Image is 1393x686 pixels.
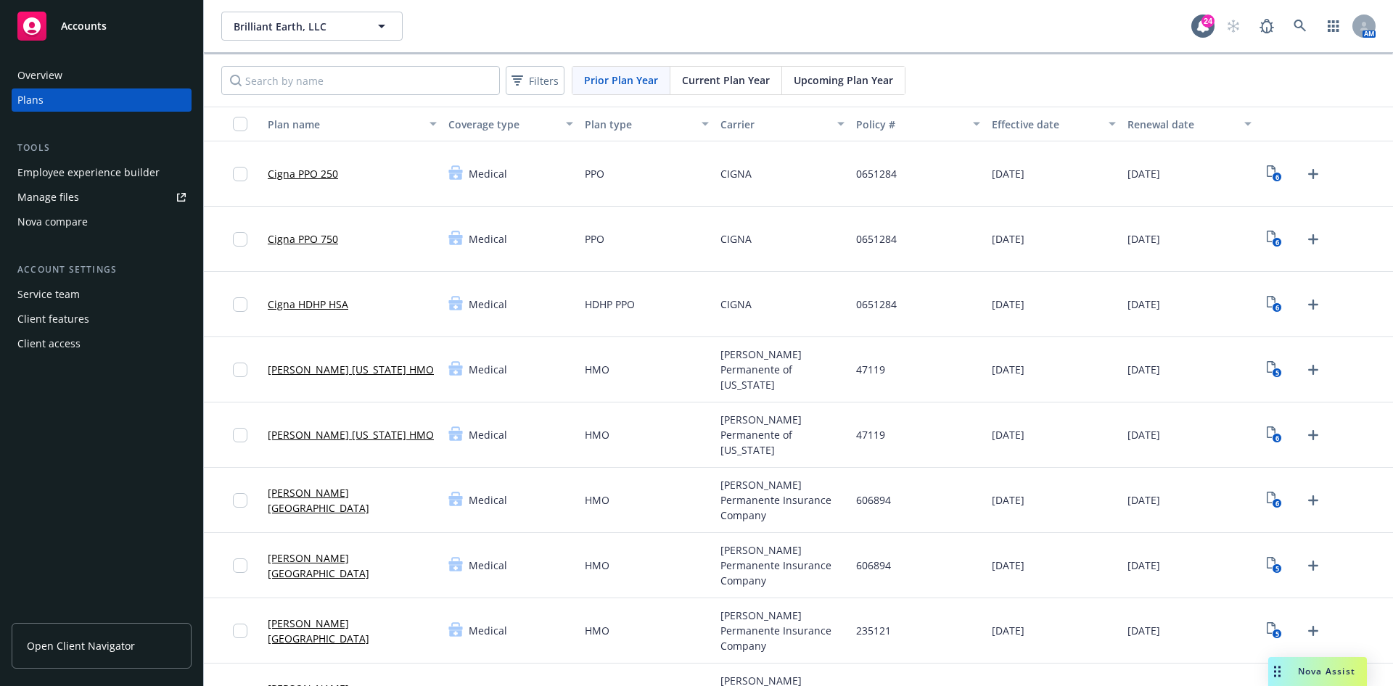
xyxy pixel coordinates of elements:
a: [PERSON_NAME] [GEOGRAPHIC_DATA] [268,616,437,646]
span: [DATE] [992,623,1024,638]
span: 47119 [856,362,885,377]
div: Tools [12,141,192,155]
span: Medical [469,362,507,377]
input: Toggle Row Selected [233,493,247,508]
span: Accounts [61,20,107,32]
span: Brilliant Earth, LLC [234,19,359,34]
button: Effective date [986,107,1122,141]
a: Manage files [12,186,192,209]
span: 0651284 [856,231,897,247]
a: Report a Bug [1252,12,1281,41]
a: View Plan Documents [1263,162,1286,186]
span: [DATE] [992,362,1024,377]
text: 6 [1275,238,1279,247]
span: PPO [585,231,604,247]
span: [DATE] [992,297,1024,312]
span: Upcoming Plan Year [794,73,893,88]
div: Nova compare [17,210,88,234]
span: Medical [469,558,507,573]
input: Toggle Row Selected [233,297,247,312]
a: [PERSON_NAME] [US_STATE] HMO [268,362,434,377]
a: Upload Plan Documents [1302,358,1325,381]
span: Open Client Navigator [27,638,135,653]
a: Service team [12,283,192,306]
text: 6 [1275,303,1279,313]
a: Cigna PPO 250 [268,166,338,181]
div: Plan name [268,117,421,132]
div: Client features [17,307,89,331]
div: Manage files [17,186,79,209]
a: Accounts [12,6,192,46]
button: Carrier [715,107,850,141]
span: [DATE] [1127,362,1160,377]
a: Cigna HDHP HSA [268,297,348,312]
div: Plan type [585,117,693,132]
a: View Plan Documents [1263,619,1286,642]
span: 606894 [856,492,891,508]
a: Employee experience builder [12,161,192,184]
text: 6 [1275,173,1279,182]
span: [PERSON_NAME] Permanente Insurance Company [720,477,845,523]
span: Medical [469,492,507,508]
input: Toggle Row Selected [233,363,247,377]
span: Prior Plan Year [584,73,658,88]
a: Upload Plan Documents [1302,228,1325,251]
a: Upload Plan Documents [1302,162,1325,186]
div: Service team [17,283,80,306]
a: Client features [12,307,192,331]
a: View Plan Documents [1263,554,1286,577]
div: Renewal date [1127,117,1236,132]
div: Plans [17,88,44,112]
span: [DATE] [1127,492,1160,508]
input: Search by name [221,66,500,95]
span: CIGNA [720,166,752,181]
input: Toggle Row Selected [233,624,247,638]
span: CIGNA [720,231,752,247]
span: [PERSON_NAME] Permanente Insurance Company [720,542,845,588]
span: [DATE] [992,558,1024,573]
a: Overview [12,64,192,87]
span: 235121 [856,623,891,638]
a: Cigna PPO 750 [268,231,338,247]
div: Account settings [12,263,192,277]
span: HMO [585,427,609,442]
span: PPO [585,166,604,181]
span: [DATE] [1127,623,1160,638]
text: 6 [1275,434,1279,443]
span: [DATE] [1127,231,1160,247]
span: Nova Assist [1298,665,1355,677]
a: [PERSON_NAME] [GEOGRAPHIC_DATA] [268,550,437,581]
span: Medical [469,623,507,638]
a: Plans [12,88,192,112]
a: View Plan Documents [1263,358,1286,381]
a: Upload Plan Documents [1302,423,1325,447]
input: Toggle Row Selected [233,428,247,442]
a: Upload Plan Documents [1302,554,1325,577]
input: Toggle Row Selected [233,558,247,573]
a: Upload Plan Documents [1302,489,1325,512]
span: Medical [469,297,507,312]
span: HMO [585,558,609,573]
input: Toggle Row Selected [233,167,247,181]
input: Toggle Row Selected [233,232,247,247]
a: [PERSON_NAME] [US_STATE] HMO [268,427,434,442]
div: Employee experience builder [17,161,160,184]
span: Filters [529,73,559,88]
button: Nova Assist [1268,657,1367,686]
span: [DATE] [1127,166,1160,181]
button: Brilliant Earth, LLC [221,12,403,41]
span: [DATE] [992,231,1024,247]
a: View Plan Documents [1263,293,1286,316]
button: Plan name [262,107,443,141]
span: [DATE] [992,492,1024,508]
a: Switch app [1319,12,1348,41]
text: 5 [1275,629,1279,639]
span: HMO [585,492,609,508]
span: [PERSON_NAME] Permanente of [US_STATE] [720,347,845,392]
span: [PERSON_NAME] Permanente Insurance Company [720,608,845,653]
a: [PERSON_NAME] [GEOGRAPHIC_DATA] [268,485,437,516]
a: Start snowing [1219,12,1248,41]
input: Select all [233,117,247,131]
text: 5 [1275,564,1279,574]
span: 0651284 [856,166,897,181]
